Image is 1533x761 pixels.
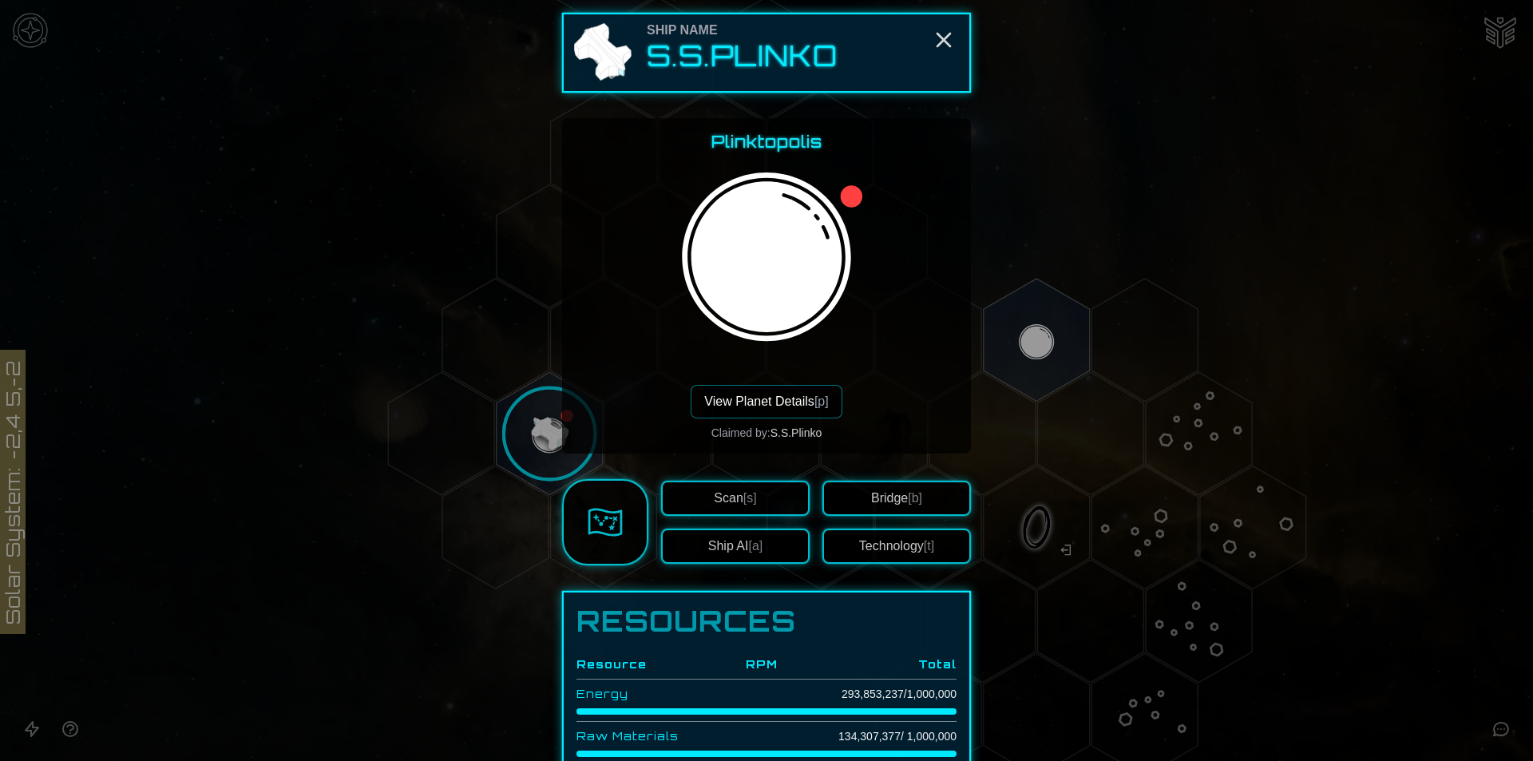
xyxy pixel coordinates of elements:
[778,680,957,709] td: 293,853,237 / 1,000,000
[748,539,763,553] span: [a]
[661,529,810,564] button: Ship AI[a]
[714,491,756,505] span: Scan
[778,650,957,680] th: Total
[647,21,838,40] div: Ship Name
[770,426,822,439] span: S.S.Plinko
[924,539,934,553] span: [t]
[691,385,842,418] button: View Planet Details[p]
[576,680,719,709] td: Energy
[711,425,822,441] div: Claimed by:
[576,605,957,637] h1: Resources
[814,394,829,408] span: [p]
[588,505,623,540] img: Sector
[661,481,810,516] button: Scan[s]
[743,491,757,505] span: [s]
[576,650,719,680] th: Resource
[778,722,957,751] td: 134,307,377 / 1,000,000
[570,21,634,85] img: Ship Icon
[711,131,822,153] h3: Plinktopolis
[822,481,971,516] button: Bridge[b]
[721,118,921,337] img: Engineer Guild
[647,40,838,72] h2: S.S.Plinko
[719,650,778,680] th: RPM
[908,491,922,505] span: [b]
[822,529,971,564] button: Technology[t]
[576,722,719,751] td: Raw Materials
[667,166,866,366] img: Plinktopolis
[931,27,957,53] button: Close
